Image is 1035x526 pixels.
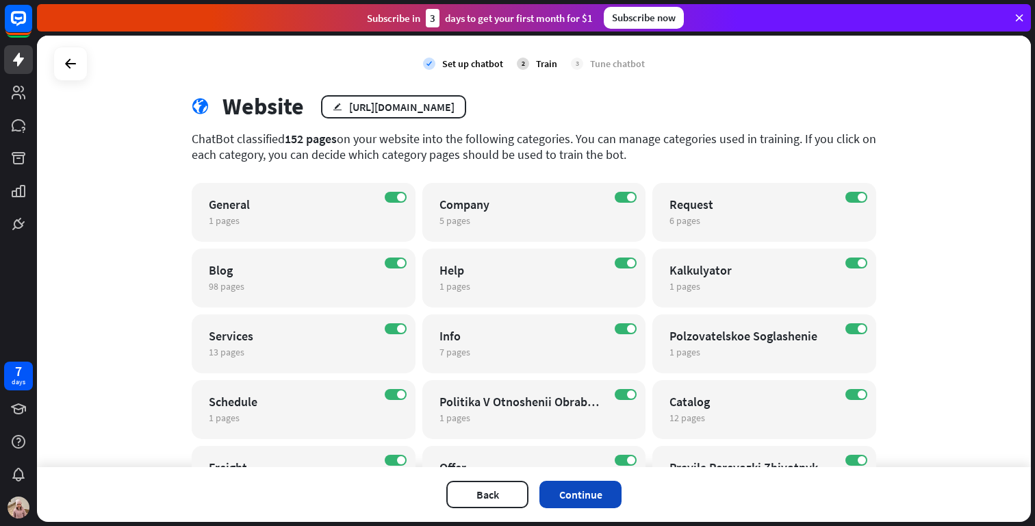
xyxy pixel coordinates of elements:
[4,362,33,390] a: 7 days
[669,262,835,278] div: Kalkulyator
[209,460,374,475] div: Freight
[439,280,470,292] span: 1 pages
[669,328,835,344] div: Polzovatelskoe Soglashenie
[222,92,304,121] div: Website
[426,9,439,27] div: 3
[192,131,876,162] div: ChatBot classified on your website into the following categories. You can manage categories used ...
[209,214,240,227] span: 1 pages
[669,394,835,410] div: Catalog
[349,100,455,114] div: [URL][DOMAIN_NAME]
[209,394,374,410] div: Schedule
[209,197,374,212] div: General
[423,58,435,70] i: check
[12,377,25,387] div: days
[442,58,503,70] div: Set up chatbot
[209,328,374,344] div: Services
[439,214,470,227] span: 5 pages
[333,102,342,111] i: edit
[439,394,605,410] div: Politika V Otnoshenii Obrabotki Personalnykh [PERSON_NAME]
[209,346,244,358] span: 13 pages
[590,58,645,70] div: Tune chatbot
[669,214,700,227] span: 6 pages
[439,412,470,424] span: 1 pages
[669,280,700,292] span: 1 pages
[439,460,605,475] div: Offer
[669,197,835,212] div: Request
[669,346,700,358] span: 1 pages
[439,262,605,278] div: Help
[539,481,622,508] button: Continue
[192,99,209,115] i: globe
[15,365,22,377] div: 7
[669,460,835,475] div: Pravila Perevozki Zhivotnykh Na Parome Antey Php
[517,58,529,70] div: 2
[439,346,470,358] span: 7 pages
[209,280,244,292] span: 98 pages
[669,412,705,424] span: 12 pages
[367,9,593,27] div: Subscribe in days to get your first month for $1
[604,7,684,29] div: Subscribe now
[536,58,557,70] div: Train
[439,197,605,212] div: Company
[11,5,52,47] button: Open LiveChat chat widget
[209,262,374,278] div: Blog
[285,131,337,147] span: 152 pages
[571,58,583,70] div: 3
[209,412,240,424] span: 1 pages
[446,481,528,508] button: Back
[439,328,605,344] div: Info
